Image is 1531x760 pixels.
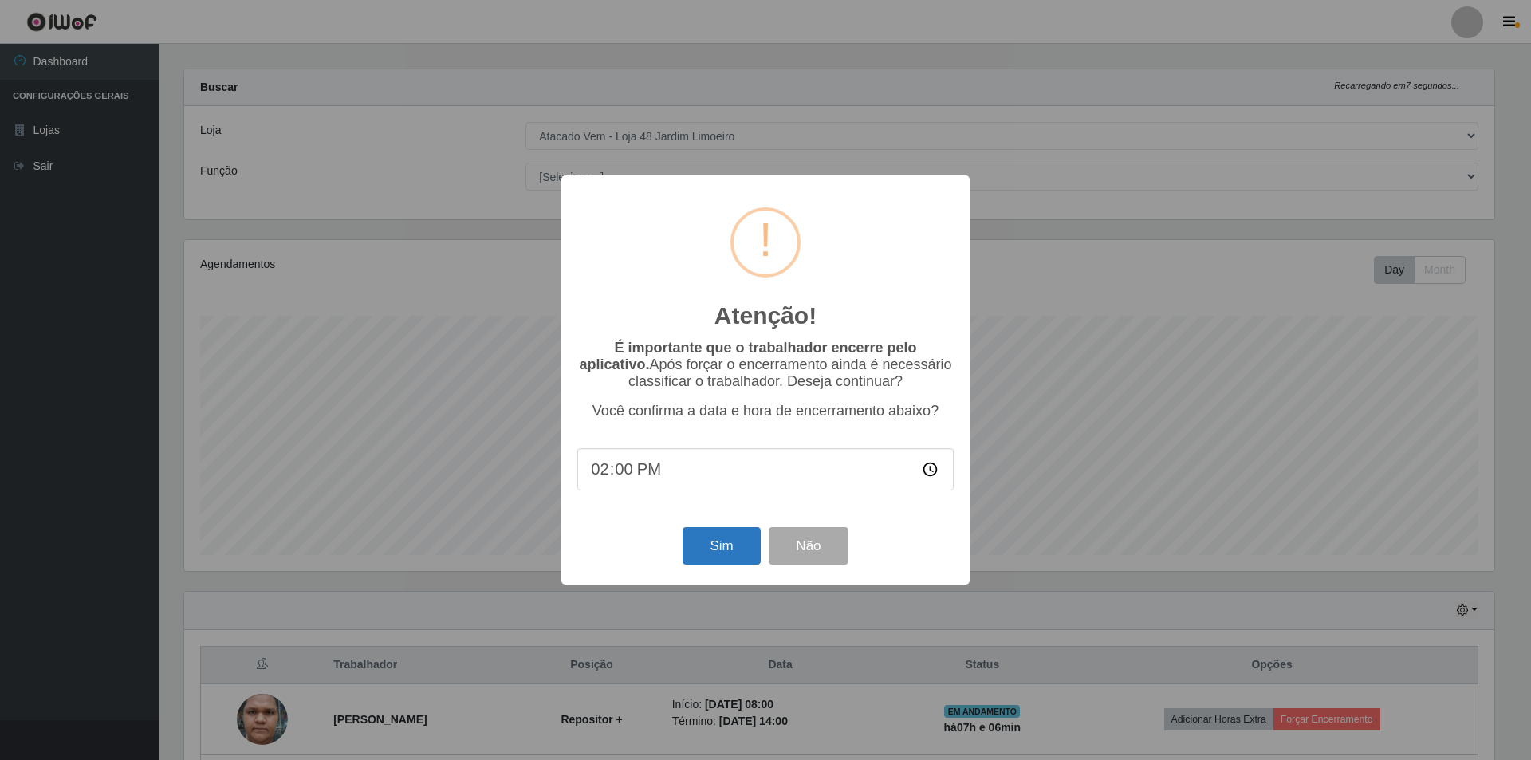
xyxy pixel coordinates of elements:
[683,527,760,565] button: Sim
[769,527,848,565] button: Não
[577,340,954,390] p: Após forçar o encerramento ainda é necessário classificar o trabalhador. Deseja continuar?
[577,403,954,419] p: Você confirma a data e hora de encerramento abaixo?
[714,301,817,330] h2: Atenção!
[579,340,916,372] b: É importante que o trabalhador encerre pelo aplicativo.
